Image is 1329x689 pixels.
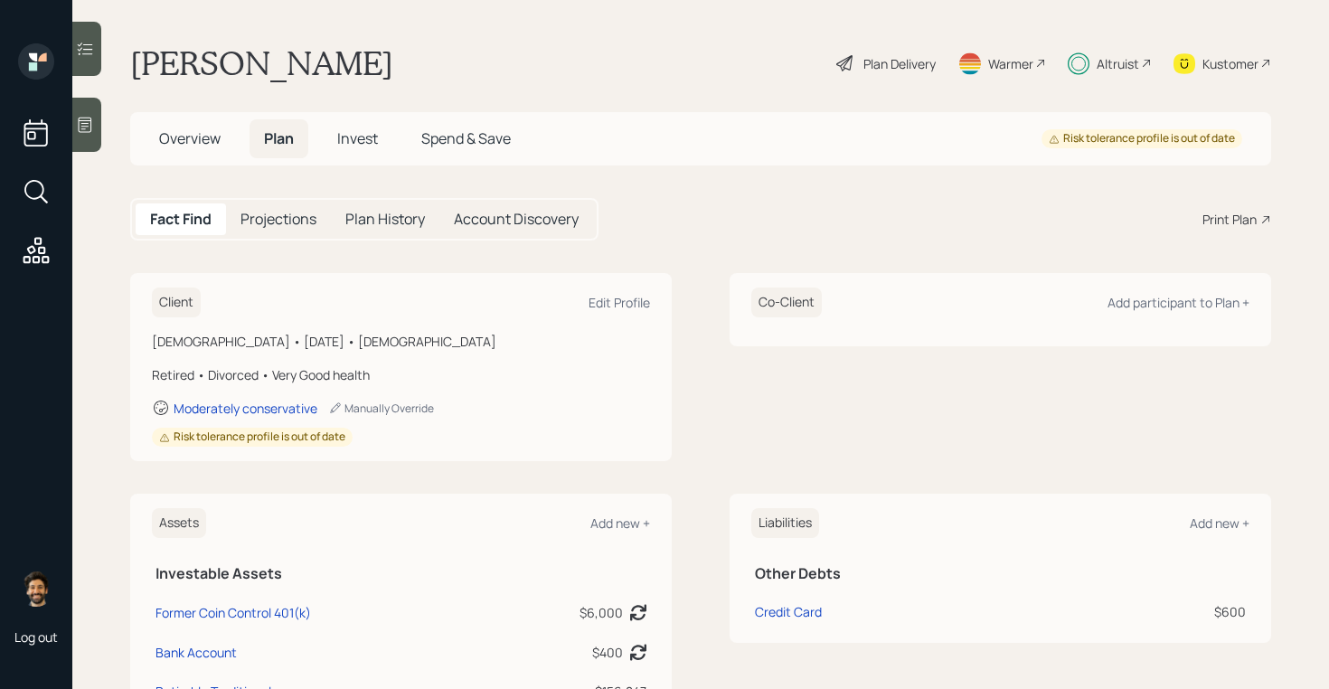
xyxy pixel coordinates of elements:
div: Moderately conservative [174,400,317,417]
h5: Plan History [345,211,425,228]
h6: Client [152,288,201,317]
div: Print Plan [1202,210,1257,229]
div: [DEMOGRAPHIC_DATA] • [DATE] • [DEMOGRAPHIC_DATA] [152,332,650,351]
h5: Investable Assets [156,565,646,582]
h6: Liabilities [751,508,819,538]
div: Add new + [1190,514,1249,532]
div: $600 [1081,602,1246,621]
span: Invest [337,128,378,148]
div: Bank Account [156,643,237,662]
div: Retired • Divorced • Very Good health [152,365,650,384]
div: Add new + [590,514,650,532]
img: eric-schwartz-headshot.png [18,571,54,607]
div: Former Coin Control 401(k) [156,603,311,622]
div: $6,000 [580,603,623,622]
h5: Fact Find [150,211,212,228]
div: Altruist [1097,54,1139,73]
div: Manually Override [328,401,434,416]
div: Risk tolerance profile is out of date [159,429,345,445]
h1: [PERSON_NAME] [130,43,393,83]
div: Plan Delivery [863,54,936,73]
h5: Other Debts [755,565,1246,582]
span: Spend & Save [421,128,511,148]
div: Add participant to Plan + [1107,294,1249,311]
div: Kustomer [1202,54,1258,73]
div: Risk tolerance profile is out of date [1049,131,1235,146]
h5: Projections [240,211,316,228]
h6: Assets [152,508,206,538]
div: Edit Profile [589,294,650,311]
h6: Co-Client [751,288,822,317]
div: $400 [592,643,623,662]
div: Log out [14,628,58,646]
h5: Account Discovery [454,211,579,228]
div: Credit Card [755,602,822,621]
span: Plan [264,128,294,148]
div: Warmer [988,54,1033,73]
span: Overview [159,128,221,148]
